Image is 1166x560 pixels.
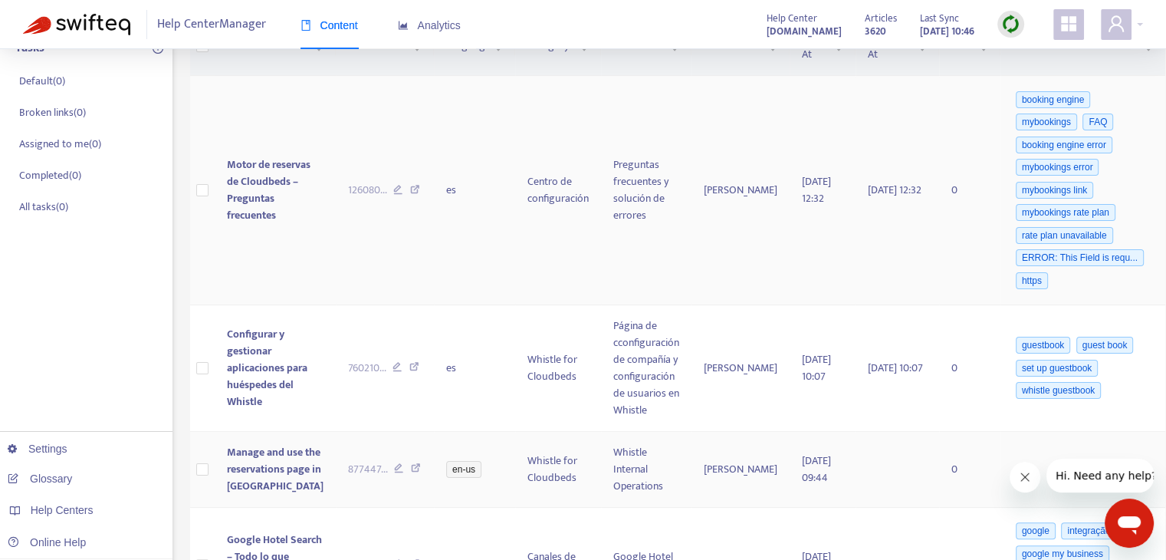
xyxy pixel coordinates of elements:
[767,10,817,27] span: Help Center
[19,104,86,120] p: Broken links ( 0 )
[301,20,311,31] span: book
[1059,15,1078,33] span: appstore
[939,432,1000,508] td: 0
[515,305,601,432] td: Whistle for Cloudbeds
[8,443,67,455] a: Settings
[1016,114,1077,130] span: mybookings
[802,351,831,385] span: [DATE] 10:07
[19,73,65,89] p: Default ( 0 )
[691,76,790,305] td: [PERSON_NAME]
[601,305,691,432] td: Página de cconfiguración de compañía y configuración de usuarios en Whistle
[601,432,691,508] td: Whistle Internal Operations
[1016,204,1115,221] span: mybookings rate plan
[1016,227,1113,244] span: rate plan unavailable
[1016,360,1098,377] span: set up guestbook
[767,23,842,40] strong: [DOMAIN_NAME]
[434,76,515,305] td: es
[227,443,324,495] span: Manage and use the reservations page in [GEOGRAPHIC_DATA]
[348,360,386,377] span: 760210 ...
[920,10,959,27] span: Last Sync
[868,181,921,199] span: [DATE] 12:32
[348,182,387,199] span: 126080 ...
[515,432,601,508] td: Whistle for Cloudbeds
[19,199,68,215] p: All tasks ( 0 )
[434,305,515,432] td: es
[1016,522,1056,539] span: google
[1046,459,1154,492] iframe: Mensaje de la compañía
[8,536,86,548] a: Online Help
[446,461,481,478] span: en-us
[1076,337,1134,354] span: guest book
[1016,249,1144,266] span: ERROR: This Field is requ...
[691,432,790,508] td: [PERSON_NAME]
[1061,522,1116,539] span: integração
[19,167,81,183] p: Completed ( 0 )
[865,10,897,27] span: Articles
[1001,15,1020,34] img: sync.dc5367851b00ba804db3.png
[398,20,409,31] span: area-chart
[31,504,94,516] span: Help Centers
[1016,137,1112,153] span: booking engine error
[348,461,388,478] span: 877447 ...
[515,76,601,305] td: Centro de configuración
[9,11,110,23] span: Hi. Need any help?
[1105,499,1154,548] iframe: Botón para iniciar la ventana de mensajería
[691,305,790,432] td: [PERSON_NAME]
[1010,462,1040,492] iframe: Cerrar mensaje
[802,452,831,486] span: [DATE] 09:44
[868,359,923,377] span: [DATE] 10:07
[23,14,130,35] img: Swifteq
[1082,114,1113,130] span: FAQ
[939,76,1000,305] td: 0
[939,305,1000,432] td: 0
[767,22,842,40] a: [DOMAIN_NAME]
[398,19,461,31] span: Analytics
[601,76,691,305] td: Preguntas frecuentes y solución de errores
[227,156,310,224] span: Motor de reservas de Cloudbeds – Preguntas frecuentes
[1016,159,1099,176] span: mybookings error
[1107,15,1125,33] span: user
[301,19,358,31] span: Content
[802,173,831,207] span: [DATE] 12:32
[157,10,266,39] span: Help Center Manager
[1016,382,1101,399] span: whistle guestbook
[1016,337,1070,354] span: guestbook
[865,23,886,40] strong: 3620
[19,136,101,152] p: Assigned to me ( 0 )
[15,39,44,58] p: Tasks
[1016,91,1090,108] span: booking engine
[8,473,72,485] a: Glossary
[1016,182,1093,199] span: mybookings link
[920,23,974,40] strong: [DATE] 10:46
[227,325,307,410] span: Configurar y gestionar aplicaciones para huéspedes del Whistle
[1016,272,1048,289] span: https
